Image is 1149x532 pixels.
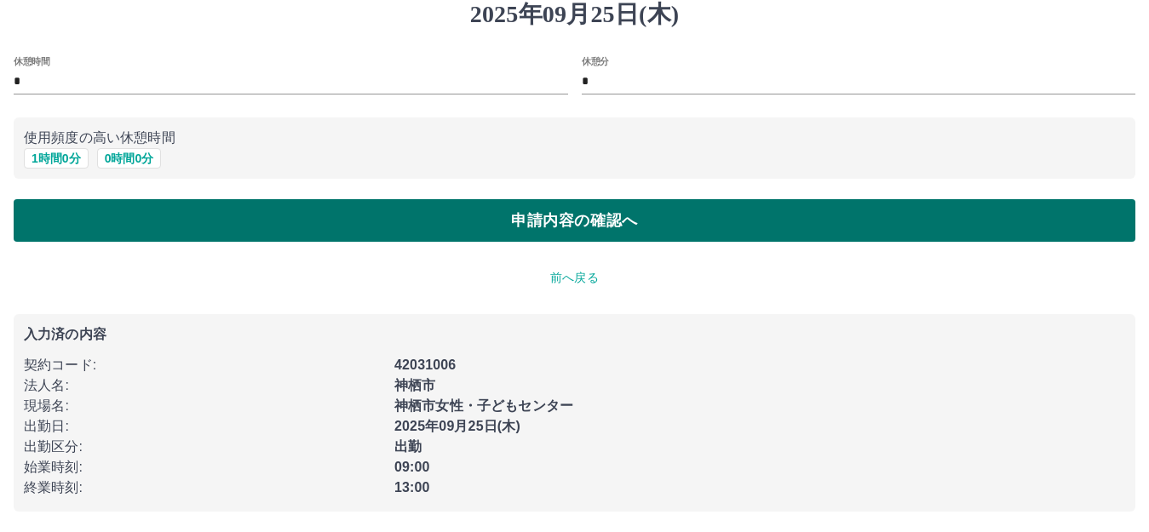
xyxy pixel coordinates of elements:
p: 前へ戻る [14,269,1135,287]
p: 出勤区分 : [24,437,384,457]
button: 申請内容の確認へ [14,199,1135,242]
b: 神栖市女性・子どもセンター [394,398,573,413]
button: 1時間0分 [24,148,89,169]
p: 現場名 : [24,396,384,416]
label: 休憩分 [582,54,609,67]
b: 出勤 [394,439,422,454]
label: 休憩時間 [14,54,49,67]
b: 13:00 [394,480,430,495]
b: 神栖市 [394,378,435,392]
p: 終業時刻 : [24,478,384,498]
p: 使用頻度の高い休憩時間 [24,128,1125,148]
p: 契約コード : [24,355,384,375]
p: 入力済の内容 [24,328,1125,341]
p: 法人名 : [24,375,384,396]
b: 2025年09月25日(木) [394,419,520,433]
p: 始業時刻 : [24,457,384,478]
p: 出勤日 : [24,416,384,437]
button: 0時間0分 [97,148,162,169]
b: 42031006 [394,358,456,372]
b: 09:00 [394,460,430,474]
